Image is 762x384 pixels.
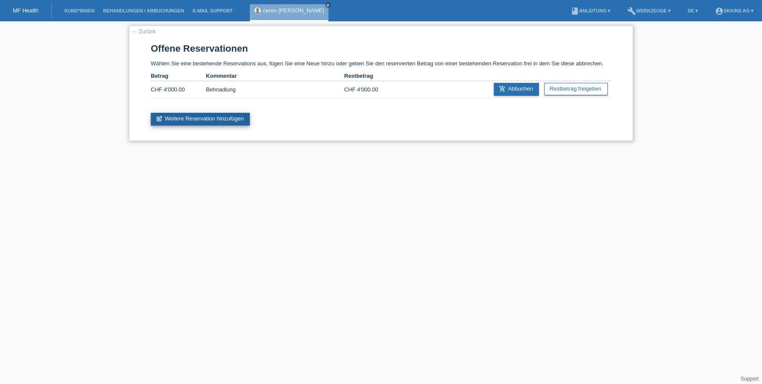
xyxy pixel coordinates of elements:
h1: Offene Reservationen [151,43,611,54]
a: Restbetrag freigeben [544,83,608,95]
a: MF Health [13,7,38,14]
a: bookAnleitung ▾ [566,8,615,13]
a: Support [741,376,759,382]
td: CHF 4'000.00 [151,81,206,98]
a: account_circleSKKINS AG ▾ [711,8,758,13]
i: account_circle [715,7,724,15]
a: close [325,2,331,8]
i: add_shopping_cart [499,85,506,92]
a: post_addWeitere Reservation hinzufügen [151,113,250,126]
td: CHF 4'000.00 [344,81,399,98]
a: buildWerkzeuge ▾ [623,8,675,13]
a: Behandlungen / Abbuchungen [99,8,188,13]
div: Wählen Sie eine bestehende Reservations aus, fügen Sie eine Neue hinzu oder geben Sie den reservi... [129,26,633,141]
a: ceren [PERSON_NAME] [263,7,324,14]
th: Restbetrag [344,71,399,81]
i: build [627,7,636,15]
th: Betrag [151,71,206,81]
a: ← Zurück [132,28,155,35]
a: add_shopping_cartAbbuchen [494,83,539,96]
i: close [326,3,330,7]
a: Kund*innen [60,8,99,13]
td: Behnadlung [206,81,344,98]
a: E-Mail Support [188,8,237,13]
a: DE ▾ [683,8,702,13]
th: Kommentar [206,71,344,81]
i: post_add [156,115,163,122]
i: book [571,7,579,15]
